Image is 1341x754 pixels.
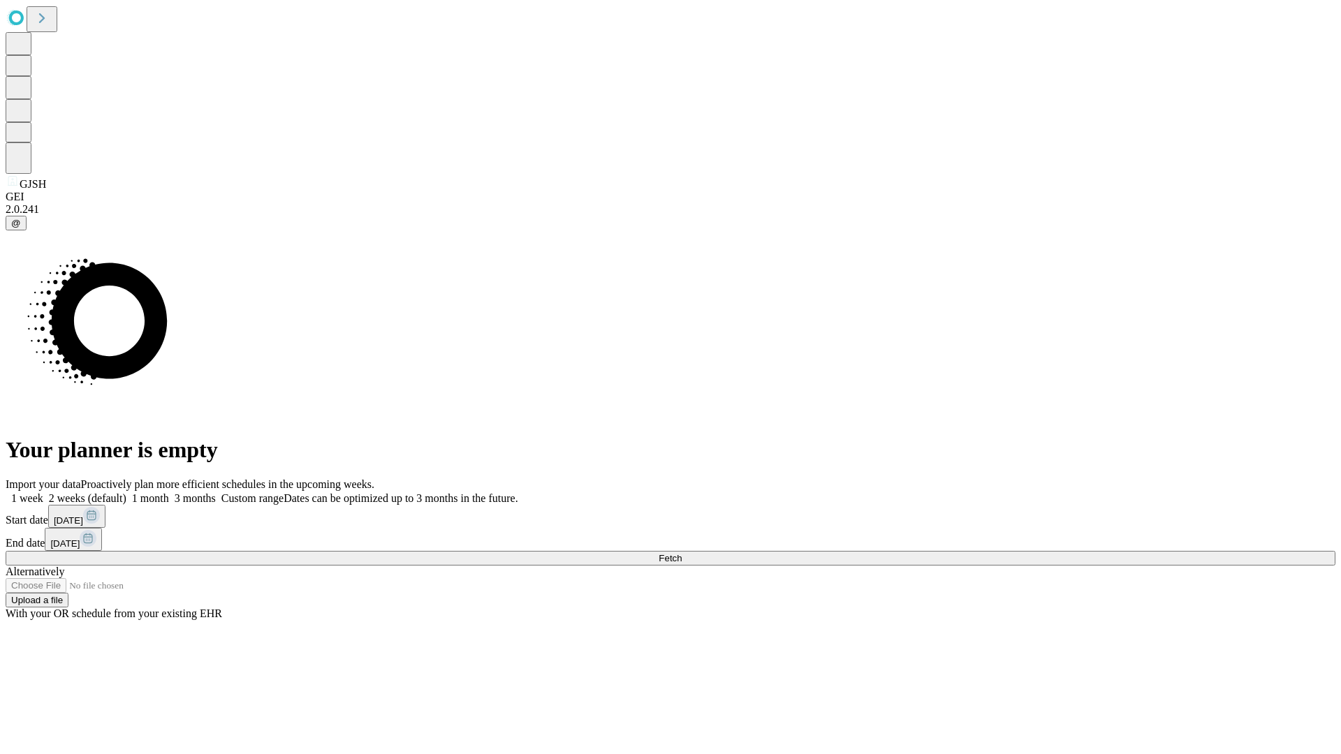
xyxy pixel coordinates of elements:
span: 1 week [11,492,43,504]
span: 1 month [132,492,169,504]
span: Fetch [659,553,682,563]
span: [DATE] [50,538,80,549]
span: Import your data [6,478,81,490]
h1: Your planner is empty [6,437,1335,463]
button: Upload a file [6,593,68,607]
span: Alternatively [6,565,64,577]
span: 3 months [175,492,216,504]
div: 2.0.241 [6,203,1335,216]
button: @ [6,216,27,230]
span: @ [11,218,21,228]
span: With your OR schedule from your existing EHR [6,607,222,619]
span: 2 weeks (default) [49,492,126,504]
button: Fetch [6,551,1335,565]
span: [DATE] [54,515,83,526]
span: Dates can be optimized up to 3 months in the future. [284,492,518,504]
div: End date [6,528,1335,551]
div: Start date [6,505,1335,528]
span: Custom range [221,492,284,504]
button: [DATE] [45,528,102,551]
span: GJSH [20,178,46,190]
span: Proactively plan more efficient schedules in the upcoming weeks. [81,478,374,490]
div: GEI [6,191,1335,203]
button: [DATE] [48,505,105,528]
